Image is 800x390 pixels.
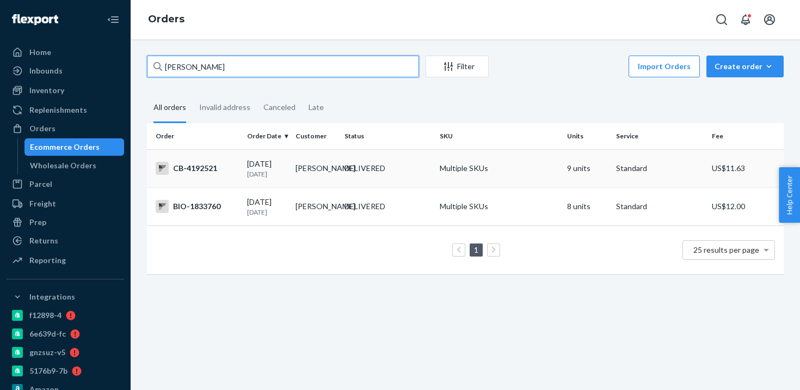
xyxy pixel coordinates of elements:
div: [DATE] [247,159,287,179]
a: Reporting [7,252,124,269]
img: Flexport logo [12,14,58,25]
div: [DATE] [247,197,287,217]
a: Freight [7,195,124,212]
p: Standard [616,201,703,212]
p: [DATE] [247,169,287,179]
td: Multiple SKUs [435,149,563,187]
div: Integrations [29,291,75,302]
button: Create order [706,56,784,77]
a: Inventory [7,82,124,99]
th: Service [612,123,707,149]
p: [DATE] [247,208,287,217]
div: All orders [153,93,186,123]
div: Filter [426,61,488,72]
button: Integrations [7,288,124,306]
a: gnzsuz-v5 [7,344,124,361]
ol: breadcrumbs [139,4,193,35]
button: Open notifications [735,9,756,31]
a: 6e639d-fc [7,325,124,343]
button: Help Center [779,167,800,223]
div: Prep [29,217,46,228]
a: Prep [7,214,124,231]
a: Parcel [7,175,124,193]
a: Ecommerce Orders [24,138,125,156]
td: [PERSON_NAME] [291,187,340,226]
td: US$11.63 [707,149,784,187]
div: Customer [296,131,336,141]
a: Orders [148,13,184,25]
div: Replenishments [29,105,87,115]
a: Returns [7,232,124,249]
button: Open Search Box [711,9,733,31]
div: Create order [715,61,776,72]
div: Ecommerce Orders [30,142,100,153]
div: DELIVERED [344,163,385,174]
a: Replenishments [7,101,124,119]
td: [PERSON_NAME] [291,149,340,187]
div: BIO-1833760 [156,200,238,213]
div: Freight [29,198,56,209]
p: Standard [616,163,703,174]
th: SKU [435,123,563,149]
div: 6e639d-fc [29,328,66,339]
div: Invalid address [199,93,250,121]
a: Home [7,44,124,61]
input: Search orders [147,56,419,77]
div: f12898-4 [29,310,61,321]
a: Page 1 is your current page [472,245,481,254]
div: Inbounds [29,65,63,76]
div: Reporting [29,255,66,266]
button: Filter [426,56,489,77]
a: Orders [7,120,124,137]
div: Home [29,47,51,58]
div: Wholesale Orders [30,160,96,171]
a: 5176b9-7b [7,362,124,380]
th: Order [147,123,243,149]
div: Inventory [29,85,64,96]
td: US$12.00 [707,187,784,226]
a: Wholesale Orders [24,157,125,174]
div: Orders [29,123,56,134]
div: CB-4192521 [156,162,238,175]
div: gnzsuz-v5 [29,347,65,358]
div: DELIVERED [344,201,385,212]
button: Close Navigation [102,9,124,31]
th: Order Date [243,123,292,149]
td: 9 units [563,149,612,187]
th: Status [340,123,436,149]
div: Late [309,93,324,121]
span: 25 results per page [693,245,759,254]
div: 5176b9-7b [29,365,67,376]
div: Returns [29,235,58,246]
button: Open account menu [759,9,780,31]
th: Units [563,123,612,149]
a: Inbounds [7,62,124,80]
td: Multiple SKUs [435,187,563,226]
td: 8 units [563,187,612,226]
div: Parcel [29,179,52,190]
button: Import Orders [629,56,700,77]
div: Canceled [263,93,296,121]
th: Fee [707,123,784,149]
a: f12898-4 [7,307,124,324]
